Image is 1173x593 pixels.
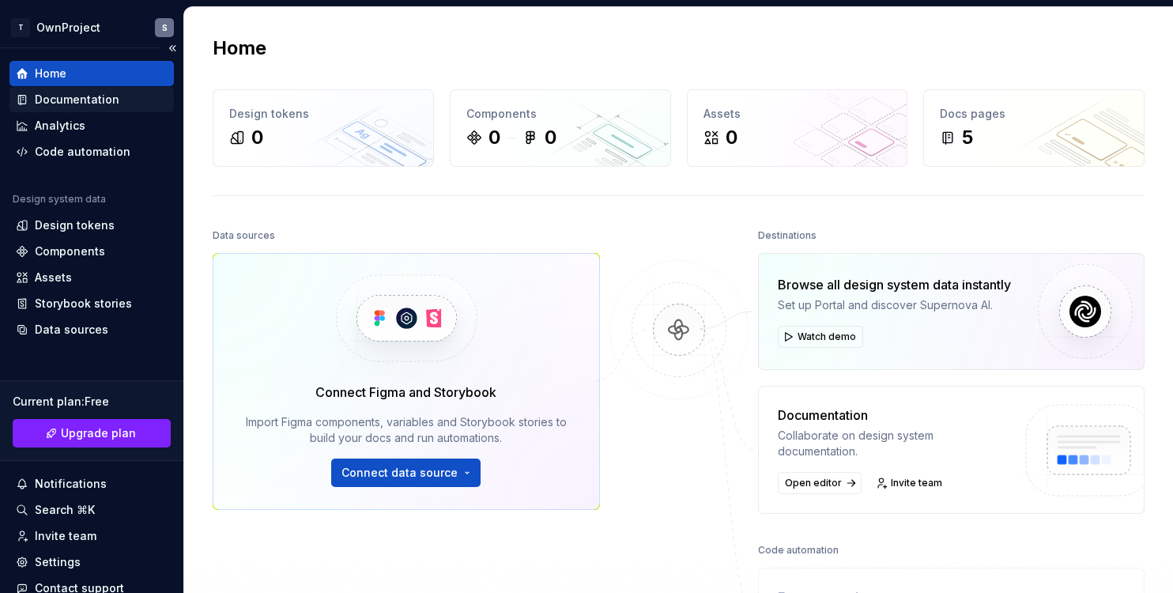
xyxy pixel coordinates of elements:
div: Design tokens [229,106,417,122]
a: Components00 [450,89,671,167]
div: 0 [545,125,556,150]
div: Settings [35,554,81,570]
a: Components [9,239,174,264]
a: Assets0 [687,89,908,167]
a: Code automation [9,139,174,164]
button: Connect data source [331,459,481,487]
a: Home [9,61,174,86]
div: 5 [962,125,973,150]
button: Watch demo [778,326,863,348]
span: Open editor [785,477,842,489]
div: Code automation [758,539,839,561]
div: Code automation [35,144,130,160]
a: Storybook stories [9,291,174,316]
div: Import Figma components, variables and Storybook stories to build your docs and run automations. [236,414,577,446]
div: Browse all design system data instantly [778,275,1011,294]
a: Design tokens0 [213,89,434,167]
div: Documentation [778,406,1012,425]
a: Invite team [871,472,949,494]
a: Assets [9,265,174,290]
div: Storybook stories [35,296,132,312]
div: 0 [726,125,737,150]
div: Data sources [35,322,108,338]
span: Watch demo [798,330,856,343]
a: Analytics [9,113,174,138]
div: Collaborate on design system documentation. [778,428,1012,459]
div: S [162,21,168,34]
button: Notifications [9,471,174,497]
a: Docs pages5 [923,89,1145,167]
div: OwnProject [36,20,100,36]
button: Search ⌘K [9,497,174,523]
div: Current plan : Free [13,394,171,410]
div: Components [35,244,105,259]
div: Set up Portal and discover Supernova AI. [778,297,1011,313]
div: Components [466,106,654,122]
span: Upgrade plan [61,425,136,441]
span: Connect data source [341,465,458,481]
div: Documentation [35,92,119,108]
span: Invite team [891,477,942,489]
div: Analytics [35,118,85,134]
div: Design system data [13,193,106,206]
a: Upgrade plan [13,419,171,448]
div: Assets [35,270,72,285]
div: 0 [251,125,263,150]
div: Home [35,66,66,81]
div: Assets [703,106,892,122]
a: Data sources [9,317,174,342]
h2: Home [213,36,266,61]
div: Invite team [35,528,96,544]
div: Data sources [213,225,275,247]
button: Collapse sidebar [161,37,183,59]
div: 0 [488,125,500,150]
div: T [11,18,30,37]
div: Connect Figma and Storybook [315,383,496,402]
div: Design tokens [35,217,115,233]
div: Docs pages [940,106,1128,122]
div: Destinations [758,225,817,247]
a: Documentation [9,87,174,112]
div: Search ⌘K [35,502,95,518]
a: Open editor [778,472,862,494]
a: Settings [9,550,174,575]
div: Notifications [35,476,107,492]
a: Invite team [9,523,174,549]
a: Design tokens [9,213,174,238]
button: TOwnProjectS [3,10,180,44]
